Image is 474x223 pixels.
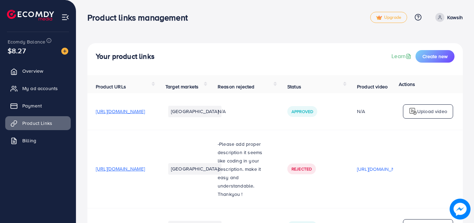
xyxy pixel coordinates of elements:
[376,15,382,20] img: tick
[22,85,58,92] span: My ad accounts
[218,108,226,115] span: N/A
[5,134,71,148] a: Billing
[96,83,126,90] span: Product URLs
[218,83,254,90] span: Reason rejected
[22,137,36,144] span: Billing
[292,109,313,114] span: Approved
[87,13,193,23] h3: Product links management
[399,81,415,88] span: Actions
[5,64,71,78] a: Overview
[5,81,71,95] a: My ad accounts
[165,83,199,90] span: Target markets
[7,10,54,21] img: logo
[357,165,406,173] p: [URL][DOMAIN_NAME]
[287,83,301,90] span: Status
[357,83,388,90] span: Product video
[96,52,155,61] h4: Your product links
[433,13,463,22] a: Kawsih
[61,13,69,21] img: menu
[357,108,406,115] div: N/A
[422,53,448,60] span: Create new
[391,52,413,60] a: Learn
[8,46,26,56] span: $8.27
[370,12,407,23] a: tickUpgrade
[376,15,401,20] span: Upgrade
[22,102,42,109] span: Payment
[417,107,447,116] p: Upload video
[409,107,417,116] img: logo
[168,106,222,117] li: [GEOGRAPHIC_DATA]
[292,166,312,172] span: Rejected
[96,165,145,172] span: [URL][DOMAIN_NAME]
[5,116,71,130] a: Product Links
[22,67,43,74] span: Overview
[168,163,222,174] li: [GEOGRAPHIC_DATA]
[61,48,68,55] img: image
[450,199,471,220] img: image
[96,108,145,115] span: [URL][DOMAIN_NAME]
[5,99,71,113] a: Payment
[415,50,454,63] button: Create new
[447,13,463,22] p: Kawsih
[8,38,45,45] span: Ecomdy Balance
[218,140,271,198] p: -Please add proper description it seems like coding in your description. make it easy and underst...
[22,120,52,127] span: Product Links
